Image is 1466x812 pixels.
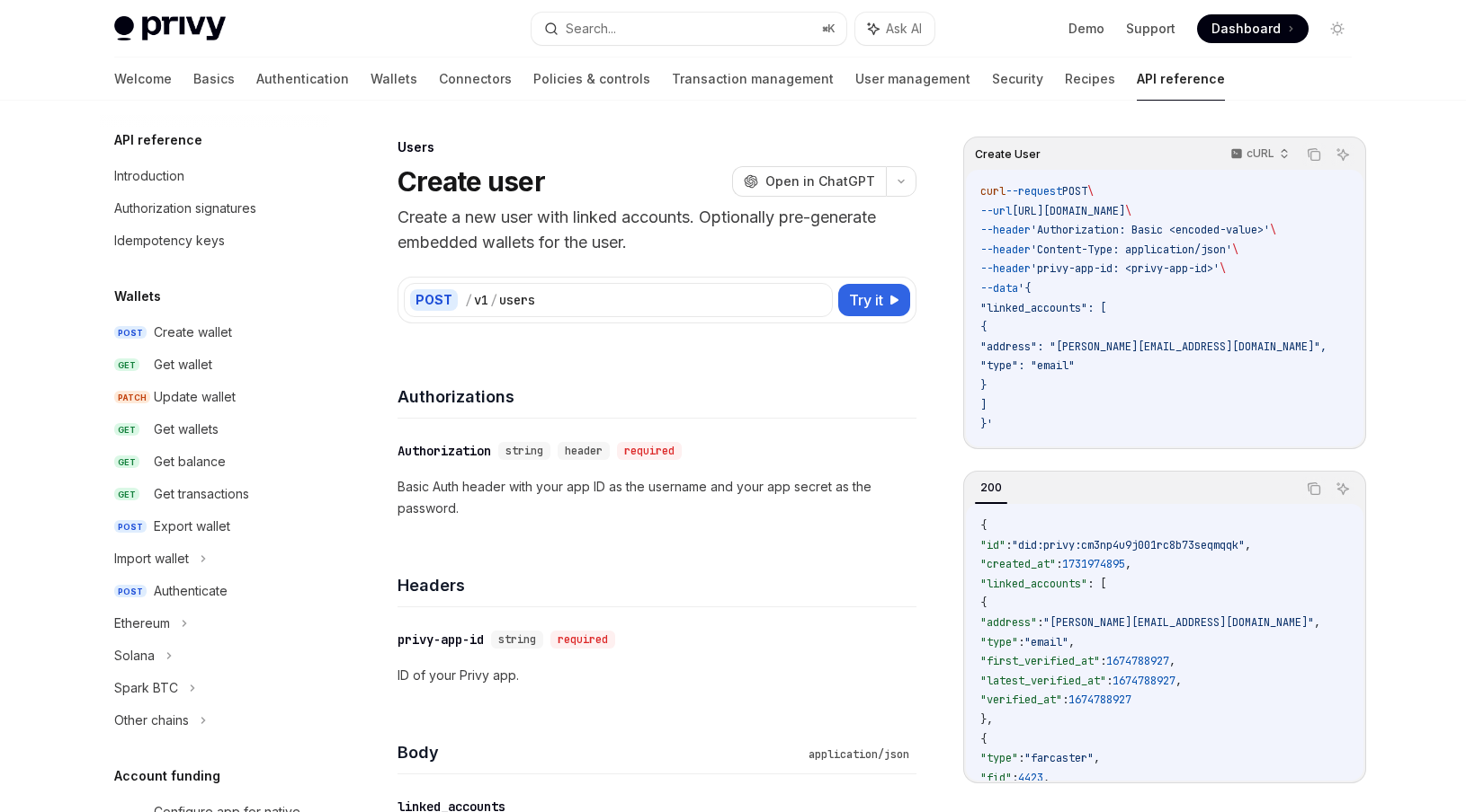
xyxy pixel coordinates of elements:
[1012,204,1125,218] span: [URL][DOMAIN_NAME]
[980,243,1031,257] span: --header
[490,291,497,309] div: /
[100,160,330,192] a: Introduction
[1232,243,1238,257] span: \
[1126,20,1175,38] a: Support
[398,384,916,409] h4: Authorizations
[1018,751,1024,765] span: :
[1113,674,1175,688] span: 1674788927
[100,575,330,607] a: POSTAuthenticate
[154,451,226,472] div: Get balance
[1062,693,1068,707] span: :
[474,291,488,309] div: v1
[855,57,970,101] a: User management
[980,358,1075,373] span: "type": "email"
[114,165,184,187] div: Introduction
[1012,771,1018,785] span: :
[980,596,987,610] span: {
[114,326,147,340] span: POST
[980,204,1012,218] span: --url
[1197,14,1309,43] a: Dashboard
[980,557,1056,571] span: "created_at"
[1331,477,1354,500] button: Ask AI
[1220,261,1226,276] span: \
[100,349,330,381] a: GETGet wallet
[1018,635,1024,649] span: :
[550,631,615,649] div: required
[1106,674,1113,688] span: :
[1068,20,1104,38] a: Demo
[1245,538,1251,552] span: ,
[1043,615,1314,630] span: "[PERSON_NAME][EMAIL_ADDRESS][DOMAIN_NAME]"
[398,442,491,460] div: Authorization
[1323,14,1352,43] button: Toggle dark mode
[1037,615,1043,630] span: :
[1068,635,1075,649] span: ,
[980,340,1327,354] span: "address": "[PERSON_NAME][EMAIL_ADDRESS][DOMAIN_NAME]",
[980,518,987,533] span: {
[566,18,616,40] div: Search...
[1031,261,1220,276] span: 'privy-app-id: <privy-app-id>'
[1211,20,1281,38] span: Dashboard
[980,184,1006,199] span: curl
[980,751,1018,765] span: "type"
[114,16,226,41] img: light logo
[1012,538,1245,552] span: "did:privy:cm3np4u9j001rc8b73seqmqqk"
[1100,654,1106,668] span: :
[410,289,458,311] div: POST
[980,693,1062,707] span: "verified_at"
[398,573,916,597] h4: Headers
[114,613,170,634] div: Ethereum
[154,419,219,440] div: Get wallets
[1062,557,1125,571] span: 1731974895
[672,57,834,101] a: Transaction management
[1175,674,1182,688] span: ,
[980,712,993,727] span: },
[114,57,172,101] a: Welcome
[1031,243,1232,257] span: 'Content-Type: application/json'
[975,477,1007,499] div: 200
[1137,57,1225,101] a: API reference
[193,57,235,101] a: Basics
[1006,538,1012,552] span: :
[154,322,232,343] div: Create wallet
[1043,771,1050,785] span: ,
[980,398,987,412] span: ]
[822,22,836,36] span: ⌘ K
[532,13,846,45] button: Search...⌘K
[100,225,330,257] a: Idempotency keys
[398,665,916,686] p: ID of your Privy app.
[980,654,1100,668] span: "first_verified_at"
[154,354,212,375] div: Get wallet
[1125,204,1131,218] span: \
[565,444,603,458] span: header
[980,538,1006,552] span: "id"
[114,455,139,469] span: GET
[1302,477,1326,500] button: Copy the contents from the code block
[732,166,886,197] button: Open in ChatGPT
[114,488,139,501] span: GET
[1087,184,1094,199] span: \
[765,172,875,190] span: Open in ChatGPT
[1062,184,1087,199] span: POST
[1331,143,1354,166] button: Ask AI
[114,585,147,598] span: POST
[980,732,987,746] span: {
[505,444,543,458] span: string
[114,391,150,404] span: PATCH
[980,301,1106,315] span: "linked_accounts": [
[114,677,178,699] div: Spark BTC
[114,645,155,666] div: Solana
[1169,654,1175,668] span: ,
[1270,223,1276,237] span: \
[154,386,236,408] div: Update wallet
[371,57,417,101] a: Wallets
[114,520,147,534] span: POST
[1125,557,1131,571] span: ,
[398,138,916,156] div: Users
[980,674,1106,688] span: "latest_verified_at"
[1314,615,1320,630] span: ,
[100,316,330,349] a: POSTCreate wallet
[114,423,139,437] span: GET
[256,57,349,101] a: Authentication
[1018,281,1031,296] span: '{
